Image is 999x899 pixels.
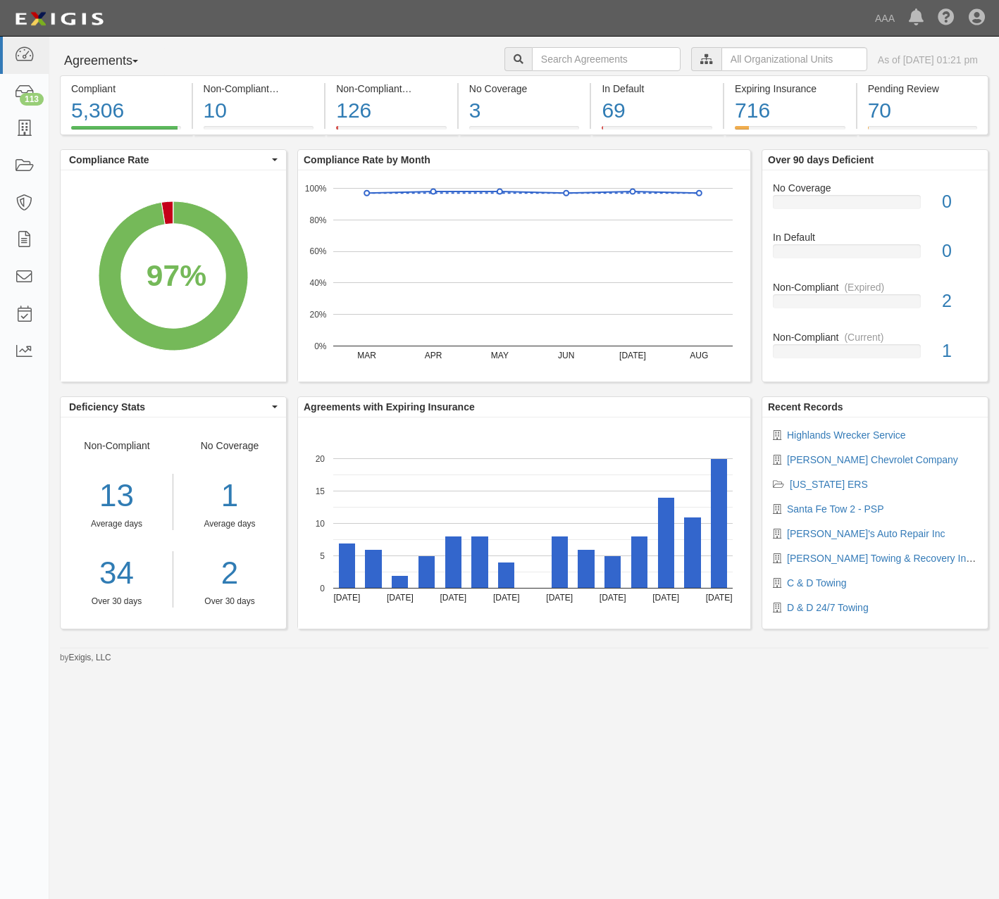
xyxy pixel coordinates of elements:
a: [PERSON_NAME] Chevrolet Company [787,454,958,465]
a: Highlands Wrecker Service [787,429,906,441]
div: 1 [184,474,275,518]
div: 716 [735,96,845,126]
svg: A chart. [298,170,750,382]
a: Non-Compliant(Expired)126 [325,126,457,137]
text: AUG [690,351,708,360]
button: Compliance Rate [61,150,286,170]
a: Compliant5,306 [60,126,192,137]
svg: A chart. [298,417,750,629]
div: In Default [602,82,712,96]
text: 0 [320,583,325,593]
a: Pending Review70 [857,126,989,137]
svg: A chart. [61,170,286,382]
span: Deficiency Stats [69,400,268,414]
div: (Expired) [408,82,448,96]
a: D & D 24/7 Towing [787,602,869,613]
text: 60% [309,246,326,256]
div: Over 30 days [184,596,275,608]
div: 5,306 [71,96,181,126]
a: Non-Compliant(Current)10 [193,126,325,137]
div: Non-Compliant [762,280,988,294]
text: [DATE] [600,593,626,603]
div: Expiring Insurance [735,82,845,96]
div: 3 [469,96,580,126]
text: [DATE] [706,593,733,603]
text: 10 [316,518,325,528]
text: [DATE] [546,593,573,603]
div: Over 30 days [61,596,173,608]
div: In Default [762,230,988,244]
text: 5 [320,551,325,560]
a: No Coverage3 [459,126,590,137]
text: [DATE] [652,593,679,603]
img: logo-5460c22ac91f19d4615b14bd174203de0afe785f0fc80cf4dbbc73dc1793850b.png [11,6,108,32]
div: Non-Compliant [61,439,173,608]
text: [DATE] [619,351,646,360]
text: 80% [309,215,326,225]
div: 70 [868,96,978,126]
a: Non-Compliant(Expired)2 [773,280,977,330]
text: 20 [316,453,325,463]
text: [DATE] [333,593,360,603]
text: 100% [305,183,327,193]
div: No Coverage [762,181,988,195]
div: 13 [61,474,173,518]
a: Santa Fe Tow 2 - PSP [787,503,883,515]
text: [DATE] [440,593,466,603]
a: 2 [184,551,275,596]
div: Non-Compliant [762,330,988,344]
div: No Coverage [469,82,580,96]
div: (Expired) [844,280,884,294]
a: Expiring Insurance716 [724,126,856,137]
div: 97% [147,253,206,296]
div: Compliant [71,82,181,96]
div: 1 [931,339,988,364]
a: No Coverage0 [773,181,977,231]
div: No Coverage [173,439,286,608]
b: Recent Records [768,401,843,413]
a: 34 [61,551,173,596]
a: Exigis, LLC [69,653,111,662]
button: Agreements [60,47,166,75]
text: 20% [309,310,326,320]
div: 69 [602,96,712,126]
text: [DATE] [387,593,414,603]
div: 10 [204,96,314,126]
text: APR [425,351,442,360]
a: AAA [868,4,902,32]
div: 126 [336,96,447,126]
input: All Organizational Units [721,47,867,71]
text: MAY [491,351,509,360]
text: JUN [558,351,574,360]
a: Non-Compliant(Current)1 [773,330,977,370]
button: Deficiency Stats [61,397,286,417]
text: [DATE] [493,593,520,603]
text: 0% [314,341,327,351]
div: Average days [61,518,173,530]
div: (Current) [275,82,314,96]
a: In Default0 [773,230,977,280]
a: In Default69 [591,126,723,137]
b: Agreements with Expiring Insurance [304,401,475,413]
a: [PERSON_NAME]'s Auto Repair Inc [787,528,945,539]
div: Pending Review [868,82,978,96]
text: 40% [309,278,326,288]
b: Compliance Rate by Month [304,154,430,165]
a: C & D Towing [787,577,847,589]
a: [US_STATE] ERS [790,479,868,490]
span: Compliance Rate [69,153,268,167]
div: 113 [20,93,44,106]
small: by [60,652,111,664]
div: 0 [931,189,988,215]
div: (Current) [844,330,883,344]
div: 2 [931,289,988,314]
input: Search Agreements [532,47,681,71]
div: Average days [184,518,275,530]
text: MAR [357,351,376,360]
div: As of [DATE] 01:21 pm [878,53,978,67]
